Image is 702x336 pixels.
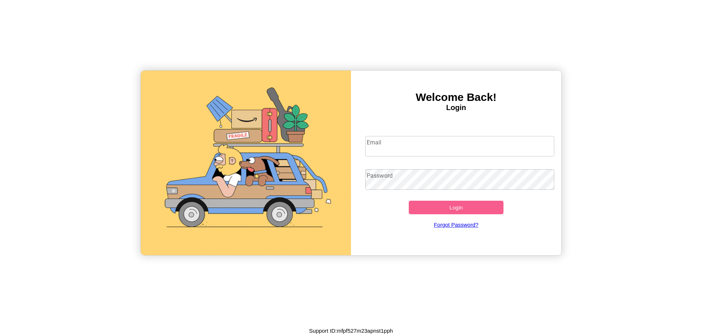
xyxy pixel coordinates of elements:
[351,91,561,103] h3: Welcome Back!
[362,214,551,235] a: Forgot Password?
[309,326,393,336] p: Support ID: mfpf527m23apnst1pph
[141,71,351,255] img: gif
[351,103,561,112] h4: Login
[409,201,503,214] button: Login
